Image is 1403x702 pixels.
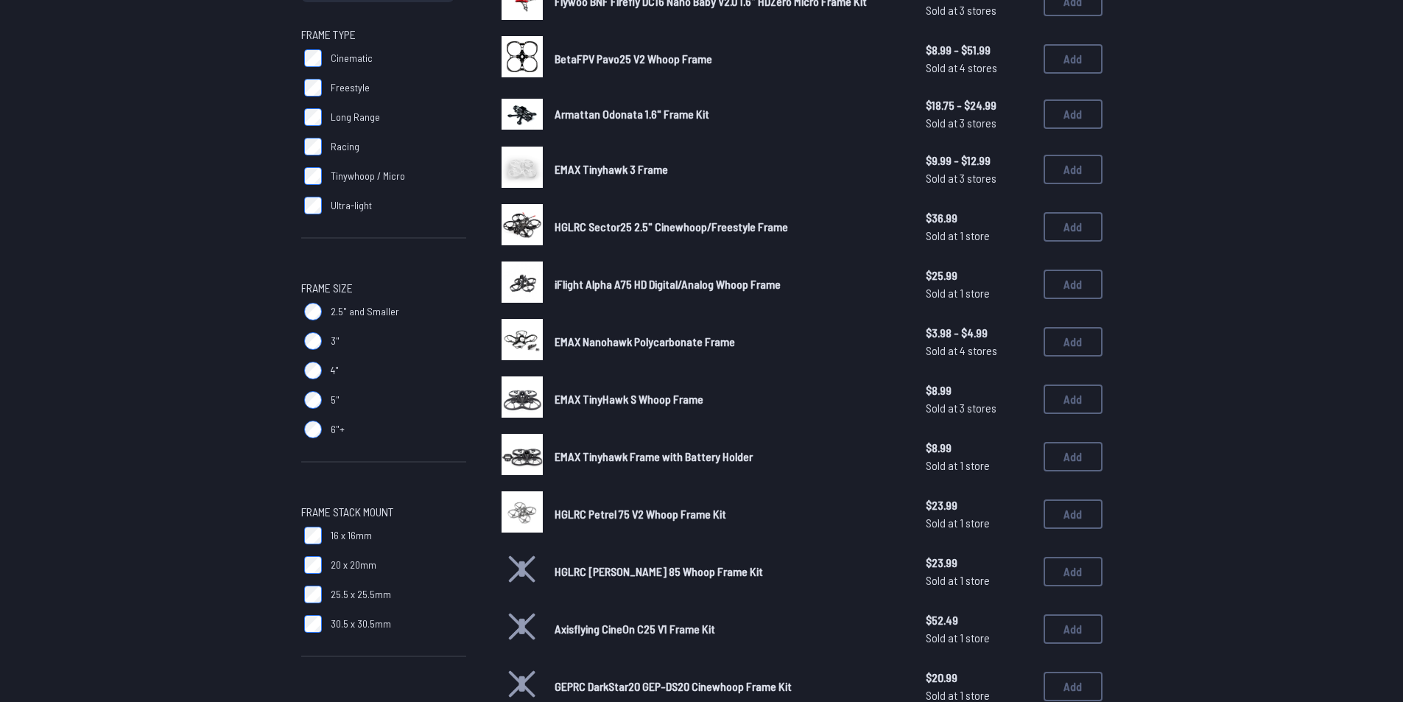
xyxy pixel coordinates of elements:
input: 16 x 16mm [304,527,322,544]
a: image [502,204,543,250]
span: Sold at 3 stores [926,114,1032,132]
span: Cinematic [331,51,373,66]
input: Ultra-light [304,197,322,214]
span: Ultra-light [331,198,372,213]
span: Sold at 1 store [926,227,1032,245]
input: 2.5" and Smaller [304,303,322,320]
span: Sold at 1 store [926,457,1032,474]
span: Long Range [331,110,380,124]
a: image [502,491,543,537]
span: 16 x 16mm [331,528,372,543]
img: image [502,376,543,418]
span: $20.99 [926,669,1032,687]
span: Sold at 3 stores [926,1,1032,19]
a: image [502,147,543,192]
button: Add [1044,327,1103,357]
a: HGLRC Petrel 75 V2 Whoop Frame Kit [555,505,902,523]
span: Sold at 1 store [926,629,1032,647]
span: $23.99 [926,496,1032,514]
input: 20 x 20mm [304,556,322,574]
input: Freestyle [304,79,322,96]
span: 3" [331,334,340,348]
a: EMAX Tinyhawk 3 Frame [555,161,902,178]
input: 6"+ [304,421,322,438]
span: Racing [331,139,359,154]
span: 5" [331,393,340,407]
a: Axisflying CineOn C25 V1 Frame Kit [555,620,902,638]
span: 6"+ [331,422,345,437]
span: Tinywhoop / Micro [331,169,405,183]
a: Armattan Odonata 1.6" Frame Kit [555,105,902,123]
a: iFlight Alpha A75 HD Digital/Analog Whoop Frame [555,275,902,293]
img: image [502,204,543,245]
span: iFlight Alpha A75 HD Digital/Analog Whoop Frame [555,277,781,291]
span: Sold at 3 stores [926,169,1032,187]
span: Sold at 1 store [926,514,1032,532]
span: $3.98 - $4.99 [926,324,1032,342]
button: Add [1044,672,1103,701]
span: $8.99 [926,382,1032,399]
span: Armattan Odonata 1.6" Frame Kit [555,107,709,121]
span: Frame Type [301,26,356,43]
span: EMAX Nanohawk Polycarbonate Frame [555,334,735,348]
img: image [502,491,543,533]
span: Freestyle [331,80,370,95]
a: HGLRC [PERSON_NAME] 85 Whoop Frame Kit [555,563,902,580]
input: Tinywhoop / Micro [304,167,322,185]
a: EMAX TinyHawk S Whoop Frame [555,390,902,408]
a: image [502,94,543,135]
span: $36.99 [926,209,1032,227]
span: Sold at 4 stores [926,342,1032,359]
button: Add [1044,270,1103,299]
span: HGLRC Petrel 75 V2 Whoop Frame Kit [555,507,726,521]
span: EMAX Tinyhawk Frame with Battery Holder [555,449,753,463]
input: Cinematic [304,49,322,67]
button: Add [1044,557,1103,586]
a: image [502,376,543,422]
a: image [502,262,543,307]
a: image [502,36,543,82]
button: Add [1044,155,1103,184]
span: BetaFPV Pavo25 V2 Whoop Frame [555,52,712,66]
span: 20 x 20mm [331,558,376,572]
input: 25.5 x 25.5mm [304,586,322,603]
span: $23.99 [926,554,1032,572]
span: $8.99 - $51.99 [926,41,1032,59]
span: $18.75 - $24.99 [926,96,1032,114]
span: 25.5 x 25.5mm [331,587,391,602]
span: EMAX TinyHawk S Whoop Frame [555,392,703,406]
img: image [502,319,543,360]
span: Axisflying CineOn C25 V1 Frame Kit [555,622,715,636]
span: Frame Stack Mount [301,503,393,521]
a: GEPRC DarkStar20 GEP-DS20 Cinewhoop Frame Kit [555,678,902,695]
span: 2.5" and Smaller [331,304,399,319]
img: image [502,434,543,475]
span: EMAX Tinyhawk 3 Frame [555,162,668,176]
span: Sold at 3 stores [926,399,1032,417]
button: Add [1044,385,1103,414]
a: EMAX Tinyhawk Frame with Battery Holder [555,448,902,466]
span: Frame Size [301,279,353,297]
span: HGLRC [PERSON_NAME] 85 Whoop Frame Kit [555,564,763,578]
a: HGLRC Sector25 2.5" Cinewhoop/Freestyle Frame [555,218,902,236]
span: Sold at 1 store [926,284,1032,302]
input: Racing [304,138,322,155]
span: GEPRC DarkStar20 GEP-DS20 Cinewhoop Frame Kit [555,679,792,693]
span: 30.5 x 30.5mm [331,617,391,631]
input: 5" [304,391,322,409]
a: image [502,319,543,365]
a: BetaFPV Pavo25 V2 Whoop Frame [555,50,902,68]
button: Add [1044,614,1103,644]
input: 4" [304,362,322,379]
button: Add [1044,99,1103,129]
button: Add [1044,499,1103,529]
button: Add [1044,44,1103,74]
a: image [502,434,543,480]
span: $9.99 - $12.99 [926,152,1032,169]
input: 30.5 x 30.5mm [304,615,322,633]
img: image [502,99,543,130]
span: $25.99 [926,267,1032,284]
input: 3" [304,332,322,350]
span: HGLRC Sector25 2.5" Cinewhoop/Freestyle Frame [555,220,788,234]
span: Sold at 4 stores [926,59,1032,77]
